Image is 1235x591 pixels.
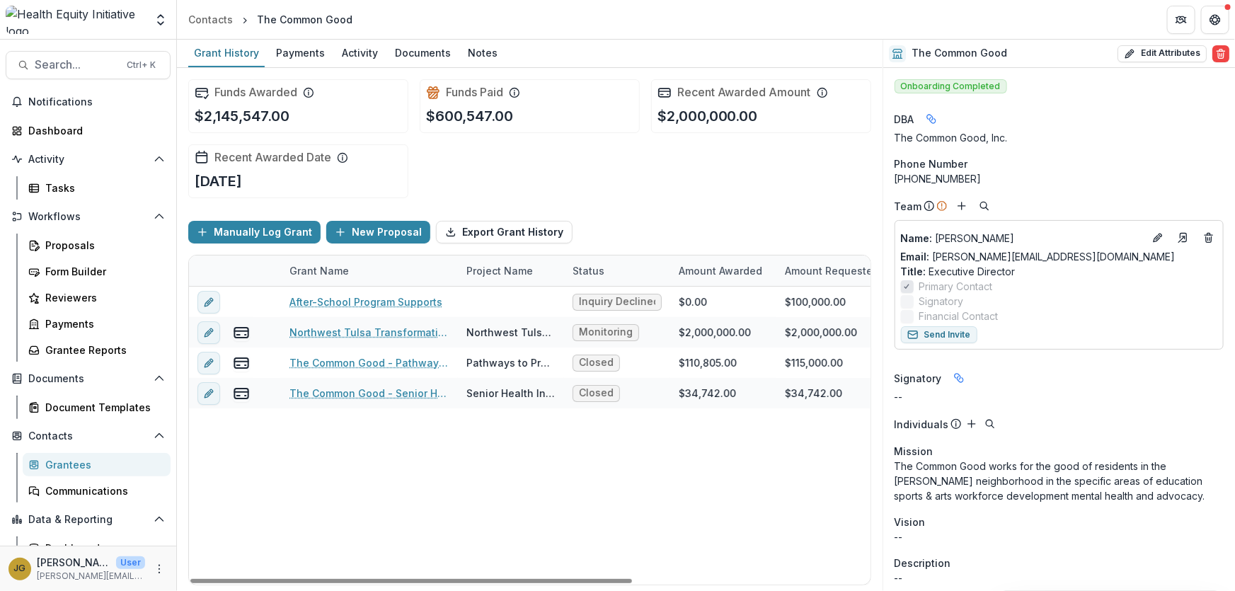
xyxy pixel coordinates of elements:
a: Documents [389,40,456,67]
div: Project Name [458,256,564,286]
button: Linked binding [948,367,970,389]
a: Name: [PERSON_NAME] [901,231,1144,246]
div: Ctrl + K [124,57,159,73]
div: Amount Awarded [670,256,776,286]
div: Proposals [45,238,159,253]
button: Edit [1149,229,1166,246]
div: Senior Health Initiative [466,386,556,401]
div: $0.00 [679,294,707,309]
p: [PERSON_NAME] [901,231,1144,246]
div: Activity [336,42,384,63]
button: Open entity switcher [151,6,171,34]
div: Grantees [45,457,159,472]
button: Notifications [6,91,171,113]
p: -- [895,570,1224,585]
a: Document Templates [23,396,171,419]
button: Open Workflows [6,205,171,228]
h2: Funds Paid [446,86,503,99]
a: Dashboard [6,119,171,142]
div: Payments [270,42,331,63]
div: Payments [45,316,159,331]
span: Phone Number [895,156,968,171]
button: Linked binding [920,108,943,130]
span: Documents [28,373,148,385]
button: edit [197,291,220,314]
div: Grant History [188,42,265,63]
div: $110,805.00 [679,355,737,370]
div: Grant Name [281,263,357,278]
span: Signatory [919,294,964,309]
div: Grant Name [281,256,458,286]
button: Add [963,415,980,432]
button: More [151,561,168,578]
div: $100,000.00 [785,294,846,309]
div: Notes [462,42,503,63]
div: The Common Good [257,12,352,27]
a: Communications [23,479,171,503]
div: Status [564,256,670,286]
p: Individuals [895,417,949,432]
div: Dashboard [28,123,159,138]
span: Name : [901,232,933,244]
span: Signatory [895,371,942,386]
p: [PERSON_NAME] [37,555,110,570]
button: edit [197,321,220,344]
button: view-payments [233,385,250,402]
button: New Proposal [326,221,430,243]
a: After-School Program Supports [289,294,442,309]
button: Open Contacts [6,425,171,447]
a: Contacts [183,9,239,30]
button: view-payments [233,355,250,372]
div: $115,000.00 [785,355,843,370]
button: Partners [1167,6,1195,34]
div: Amount Requested [776,256,918,286]
span: Vision [895,515,926,529]
div: [PHONE_NUMBER] [895,171,1224,186]
a: Tasks [23,176,171,200]
div: Reviewers [45,290,159,305]
span: Contacts [28,430,148,442]
div: Amount Awarded [670,263,771,278]
span: Mission [895,444,934,459]
a: Grantees [23,453,171,476]
span: Primary Contact [919,279,993,294]
p: $2,145,547.00 [195,105,289,127]
button: view-payments [233,324,250,341]
button: Get Help [1201,6,1229,34]
p: Team [895,199,922,214]
p: -- [895,529,1224,544]
button: Open Data & Reporting [6,508,171,531]
a: Grant History [188,40,265,67]
span: Workflows [28,211,148,223]
span: Closed [579,387,614,399]
p: The Common Good works for the good of residents in the [PERSON_NAME] neighborhood in the specific... [895,459,1224,503]
span: Onboarding Completed [895,79,1007,93]
p: $2,000,000.00 [657,105,758,127]
a: Go to contact [1172,226,1195,249]
div: Project Name [458,263,541,278]
span: Search... [35,58,118,71]
span: Financial Contact [919,309,999,323]
a: Activity [336,40,384,67]
div: Amount Requested [776,263,888,278]
a: Email: [PERSON_NAME][EMAIL_ADDRESS][DOMAIN_NAME] [901,249,1176,264]
span: Title : [901,265,926,277]
h2: Recent Awarded Date [214,151,331,164]
button: Add [953,197,970,214]
p: [PERSON_NAME][EMAIL_ADDRESS][PERSON_NAME][DATE][DOMAIN_NAME] [37,570,145,583]
span: Inquiry Declined [579,296,655,308]
div: $34,742.00 [679,386,736,401]
div: -- [895,389,1224,404]
div: Pathways to Produce: Grow Pod Proposal [466,355,556,370]
a: The Common Good - Senior Health Initiative - 34742 - [DATE] [289,386,449,401]
button: Search [982,415,999,432]
a: Grantee Reports [23,338,171,362]
button: Export Grant History [436,221,573,243]
span: DBA [895,112,914,127]
div: Status [564,263,613,278]
button: edit [197,352,220,374]
span: Monitoring [579,326,633,338]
